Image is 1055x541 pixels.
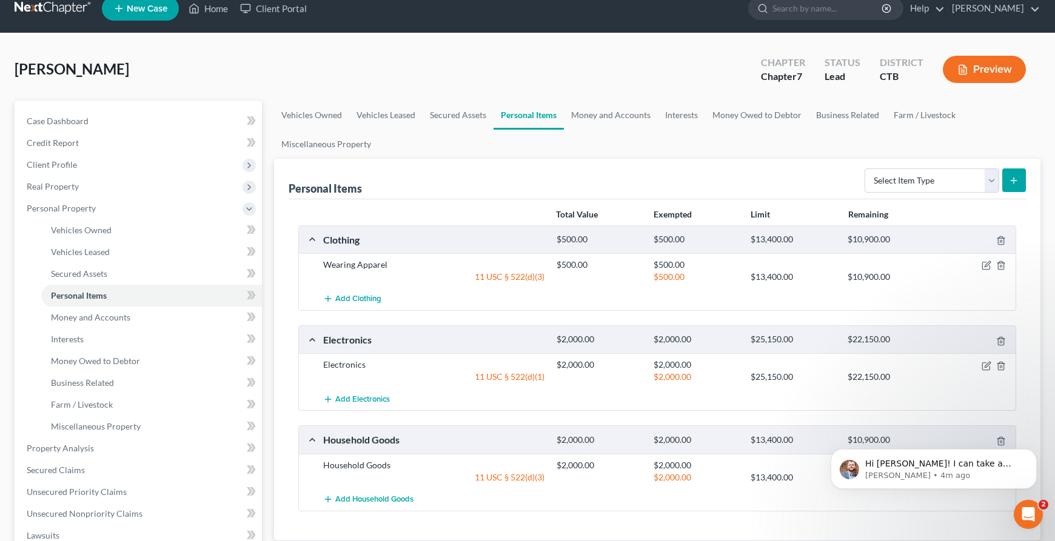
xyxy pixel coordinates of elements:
div: $13,400.00 [745,234,842,245]
a: Money Owed to Debtor [705,101,809,130]
a: Property Analysis [17,437,262,459]
a: Money Owed to Debtor [41,350,262,372]
span: Add Clothing [335,294,381,304]
a: Interests [658,101,705,130]
div: $2,000.00 [648,334,745,345]
a: Personal Items [41,285,262,307]
span: Money Owed to Debtor [51,356,140,366]
span: Miscellaneous Property [51,421,141,431]
div: $500.00 [648,234,745,245]
div: $500.00 [551,234,648,245]
div: $2,000.00 [648,371,745,383]
div: $22,150.00 [842,334,939,345]
span: Interests [51,334,84,344]
a: Credit Report [17,132,262,154]
span: Unsecured Nonpriority Claims [27,508,142,519]
div: $22,150.00 [842,371,939,383]
div: $2,000.00 [551,334,648,345]
a: Case Dashboard [17,110,262,132]
div: $2,000.00 [648,471,745,483]
a: Business Related [41,372,262,394]
a: Money and Accounts [41,307,262,328]
div: $13,400.00 [745,471,842,483]
span: Client Profile [27,159,77,170]
div: 11 USC § 522(d)(3) [317,271,551,283]
a: Personal Items [494,101,564,130]
a: Secured Assets [41,263,262,285]
div: $500.00 [648,259,745,271]
div: $2,000.00 [551,359,648,371]
div: Lead [825,70,860,84]
iframe: Intercom live chat [1014,500,1043,529]
div: $500.00 [551,259,648,271]
a: Business Related [809,101,886,130]
button: Add Clothing [323,288,381,310]
a: Unsecured Priority Claims [17,481,262,503]
div: $2,000.00 [551,459,648,471]
a: Miscellaneous Property [41,416,262,437]
div: Clothing [317,233,551,246]
span: 2 [1039,500,1048,509]
span: Vehicles Leased [51,247,110,257]
a: Vehicles Owned [41,219,262,241]
a: Miscellaneous Property [274,130,378,159]
span: Business Related [51,377,114,388]
div: Status [825,56,860,70]
div: District [880,56,923,70]
div: $10,900.00 [842,234,939,245]
strong: Total Value [556,209,598,219]
span: Money and Accounts [51,312,130,322]
span: Personal Items [51,290,107,300]
div: Chapter [761,56,805,70]
a: Vehicles Leased [41,241,262,263]
span: Secured Claims [27,465,85,475]
a: Unsecured Nonpriority Claims [17,503,262,525]
div: $500.00 [648,271,745,283]
div: $2,000.00 [648,359,745,371]
div: $2,000.00 [648,459,745,471]
button: Add Electronics [323,388,390,410]
span: Unsecured Priority Claims [27,486,127,497]
a: Interests [41,328,262,350]
span: Farm / Livestock [51,399,113,410]
div: Household Goods [317,433,551,446]
span: Credit Report [27,138,79,148]
a: Secured Claims [17,459,262,481]
div: Chapter [761,70,805,84]
strong: Exempted [654,209,692,219]
div: $25,150.00 [745,334,842,345]
div: $2,000.00 [648,434,745,446]
iframe: Intercom notifications message [812,423,1055,508]
a: Secured Assets [423,101,494,130]
div: $13,400.00 [745,434,842,446]
div: 11 USC § 522(d)(1) [317,371,551,383]
span: [PERSON_NAME] [15,60,129,78]
a: Vehicles Owned [274,101,349,130]
div: Electronics [317,359,551,371]
div: Wearing Apparel [317,259,551,271]
div: $2,000.00 [551,434,648,446]
span: Add Household Goods [335,494,414,504]
div: Personal Items [289,181,362,196]
a: Money and Accounts [564,101,658,130]
a: Farm / Livestock [41,394,262,416]
span: Secured Assets [51,268,107,279]
strong: Limit [751,209,770,219]
div: Household Goods [317,459,551,471]
span: Real Property [27,181,79,191]
span: Personal Property [27,203,96,213]
span: New Case [127,4,167,13]
span: Lawsuits [27,530,59,540]
span: Case Dashboard [27,116,89,126]
span: Add Electronics [335,394,390,404]
a: Farm / Livestock [886,101,963,130]
span: 7 [797,70,802,82]
div: 11 USC § 522(d)(3) [317,471,551,483]
span: Vehicles Owned [51,225,112,235]
div: $25,150.00 [745,371,842,383]
div: $13,400.00 [745,271,842,283]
